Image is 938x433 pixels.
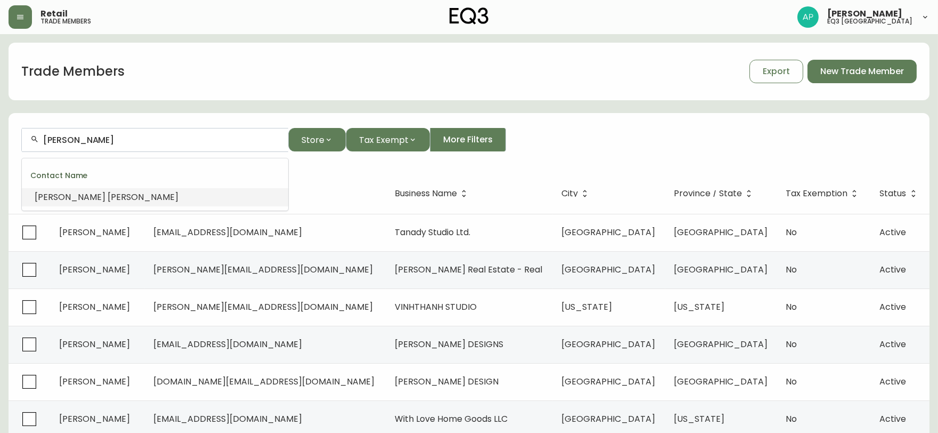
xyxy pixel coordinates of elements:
[153,301,373,313] span: [PERSON_NAME][EMAIL_ADDRESS][DOMAIN_NAME]
[430,128,506,151] button: More Filters
[395,301,477,313] span: VINHTHANH STUDIO
[59,375,130,388] span: [PERSON_NAME]
[674,375,768,388] span: [GEOGRAPHIC_DATA]
[786,375,797,388] span: No
[395,190,457,197] span: Business Name
[820,66,904,77] span: New Trade Member
[880,263,907,276] span: Active
[22,163,288,188] div: Contact Name
[674,190,742,197] span: Province / State
[674,301,724,313] span: [US_STATE]
[880,301,907,313] span: Active
[40,10,68,18] span: Retail
[749,60,803,83] button: Export
[359,133,409,147] span: Tax Exempt
[827,10,902,18] span: [PERSON_NAME]
[395,375,499,388] span: [PERSON_NAME] DESIGN
[786,190,847,197] span: Tax Exemption
[674,413,724,425] span: [US_STATE]
[786,301,797,313] span: No
[561,263,655,276] span: [GEOGRAPHIC_DATA]
[561,190,578,197] span: City
[153,226,302,238] span: [EMAIL_ADDRESS][DOMAIN_NAME]
[301,133,324,147] span: Store
[786,189,861,198] span: Tax Exemption
[450,7,489,25] img: logo
[674,226,768,238] span: [GEOGRAPHIC_DATA]
[395,338,503,350] span: [PERSON_NAME] DESIGNS
[43,135,280,145] input: Search
[395,189,471,198] span: Business Name
[35,191,105,203] span: [PERSON_NAME]
[763,66,790,77] span: Export
[786,413,797,425] span: No
[880,338,907,350] span: Active
[59,263,130,276] span: [PERSON_NAME]
[674,263,768,276] span: [GEOGRAPHIC_DATA]
[827,18,912,25] h5: eq3 [GEOGRAPHIC_DATA]
[288,128,346,151] button: Store
[561,301,612,313] span: [US_STATE]
[880,413,907,425] span: Active
[674,338,768,350] span: [GEOGRAPHIC_DATA]
[786,263,797,276] span: No
[880,190,907,197] span: Status
[880,226,907,238] span: Active
[59,301,130,313] span: [PERSON_NAME]
[153,413,302,425] span: [EMAIL_ADDRESS][DOMAIN_NAME]
[59,413,130,425] span: [PERSON_NAME]
[153,375,374,388] span: [DOMAIN_NAME][EMAIL_ADDRESS][DOMAIN_NAME]
[797,6,819,28] img: 3897410ab0ebf58098a0828baeda1fcd
[561,375,655,388] span: [GEOGRAPHIC_DATA]
[880,375,907,388] span: Active
[346,128,430,151] button: Tax Exempt
[21,62,125,81] h1: Trade Members
[880,189,920,198] span: Status
[395,226,470,238] span: Tanady Studio Ltd.
[808,60,917,83] button: New Trade Member
[561,338,655,350] span: [GEOGRAPHIC_DATA]
[561,189,592,198] span: City
[59,338,130,350] span: [PERSON_NAME]
[153,338,302,350] span: [EMAIL_ADDRESS][DOMAIN_NAME]
[153,263,373,276] span: [PERSON_NAME][EMAIL_ADDRESS][DOMAIN_NAME]
[786,226,797,238] span: No
[59,226,130,238] span: [PERSON_NAME]
[108,191,178,203] span: [PERSON_NAME]
[395,413,508,425] span: With Love Home Goods LLC
[561,413,655,425] span: [GEOGRAPHIC_DATA]
[395,263,542,276] span: [PERSON_NAME] Real Estate - Real
[443,134,493,146] span: More Filters
[674,189,756,198] span: Province / State
[561,226,655,238] span: [GEOGRAPHIC_DATA]
[40,18,91,25] h5: trade members
[786,338,797,350] span: No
